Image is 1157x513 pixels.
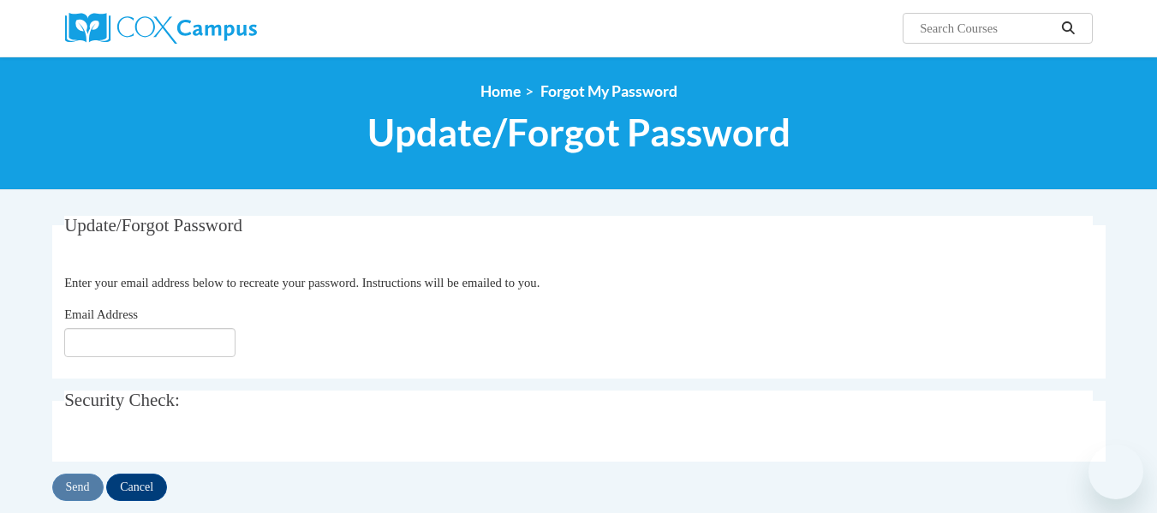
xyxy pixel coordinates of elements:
[1088,444,1143,499] iframe: Button to launch messaging window
[64,328,236,357] input: Email
[540,82,677,100] span: Forgot My Password
[64,215,242,236] span: Update/Forgot Password
[64,307,138,321] span: Email Address
[918,18,1055,39] input: Search Courses
[106,474,167,501] input: Cancel
[64,276,540,289] span: Enter your email address below to recreate your password. Instructions will be emailed to you.
[1055,18,1081,39] button: Search
[64,390,180,410] span: Security Check:
[65,13,391,44] a: Cox Campus
[367,110,790,155] span: Update/Forgot Password
[480,82,521,100] a: Home
[65,13,257,44] img: Cox Campus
